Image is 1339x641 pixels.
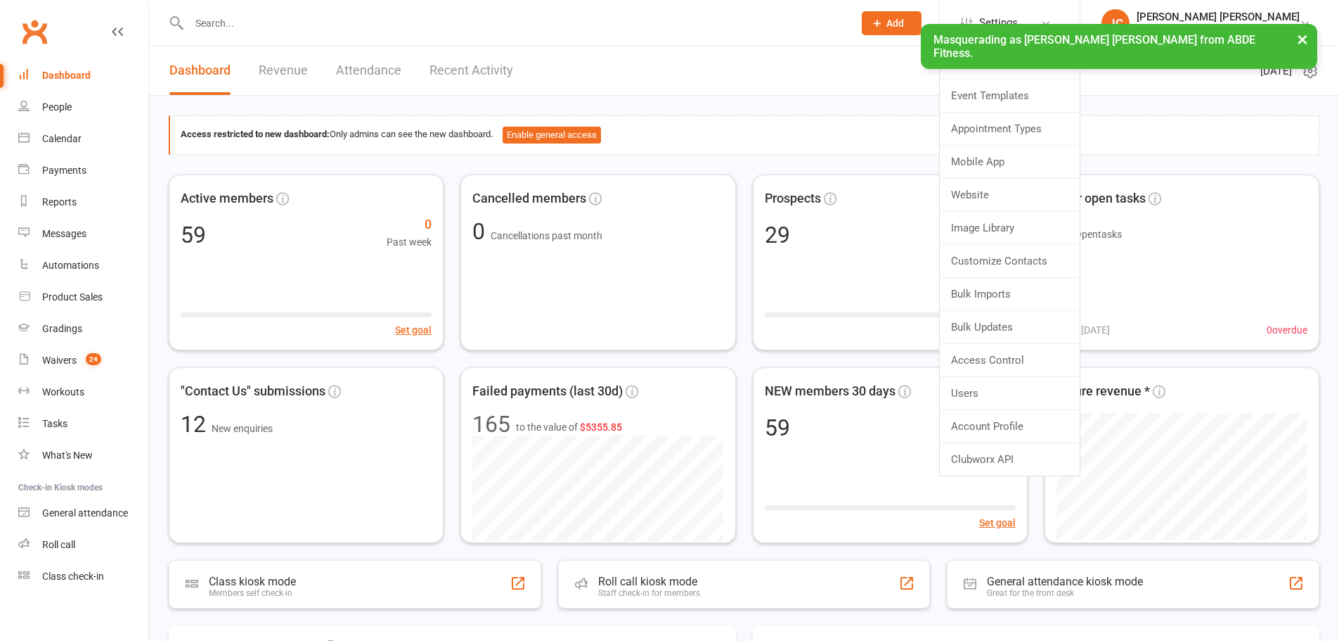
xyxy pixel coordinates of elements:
span: 12 [181,411,212,438]
a: Bulk Imports [940,278,1080,310]
span: 0 [387,215,432,235]
div: Calendar [42,133,82,144]
div: Staff check-in for members [598,588,700,598]
div: Only admins can see the new dashboard. [181,127,1308,144]
a: Access Control [940,344,1080,376]
a: Gradings [18,313,148,345]
a: Mobile App [940,146,1080,178]
a: Reports [18,186,148,218]
div: Class kiosk mode [209,575,296,588]
span: Past week [387,234,432,250]
button: Enable general access [503,127,601,144]
a: Messages [18,218,148,250]
a: Bulk Updates [940,311,1080,343]
a: Workouts [18,376,148,408]
a: Appointment Types [940,113,1080,145]
div: Roll call kiosk mode [598,575,700,588]
div: Members self check-in [209,588,296,598]
div: Workouts [42,386,84,398]
span: 24 [86,353,101,365]
span: Active members [181,189,273,209]
span: Open tasks [1075,229,1122,240]
a: General attendance kiosk mode [18,497,148,529]
div: Waivers [42,355,77,366]
a: Tasks [18,408,148,440]
a: Roll call [18,529,148,561]
div: Automations [42,260,99,271]
a: Clubworx [17,14,52,49]
div: People [42,101,72,113]
strong: Access restricted to new dashboard: [181,129,330,139]
div: General attendance kiosk mode [987,575,1143,588]
span: 0 overdue [1267,322,1307,338]
a: Website [940,179,1080,211]
span: Masquerading as [PERSON_NAME] [PERSON_NAME] from ABDE Fitness. [933,33,1255,60]
a: Event Templates [940,80,1080,112]
div: Reports [42,196,77,208]
a: Waivers 24 [18,345,148,376]
div: Great for the front desk [987,588,1143,598]
a: Users [940,377,1080,410]
div: Dashboard [42,70,91,81]
div: Gradings [42,323,82,334]
a: Image Library [940,212,1080,244]
a: Calendar [18,123,148,155]
div: ABDE Fitness [1137,23,1300,36]
span: Prospects [765,189,821,209]
div: 165 [472,413,510,436]
div: General attendance [42,507,128,519]
span: 0 Due [DATE] [1056,322,1110,338]
span: Your open tasks [1056,189,1146,209]
div: Tasks [42,418,67,429]
a: Account Profile [940,410,1080,443]
a: Automations [18,250,148,281]
a: Dashboard [18,60,148,91]
div: 29 [765,224,790,246]
div: Product Sales [42,291,103,303]
input: Search... [185,13,843,33]
span: "Contact Us" submissions [181,381,325,402]
div: 59 [181,224,206,246]
a: Product Sales [18,281,148,313]
span: Add [886,18,904,29]
a: People [18,91,148,123]
button: × [1290,24,1315,54]
span: Cancelled members [472,189,586,209]
button: Set goal [395,322,432,338]
div: Payments [42,165,86,176]
span: Future revenue * [1056,381,1150,402]
div: Messages [42,228,86,239]
div: Roll call [42,539,75,550]
span: NEW members 30 days [765,381,895,402]
span: Cancellations past month [491,230,602,241]
span: Failed payments (last 30d) [472,381,623,402]
a: Clubworx API [940,443,1080,476]
button: Set goal [979,515,1016,531]
div: [PERSON_NAME] [PERSON_NAME] [1137,11,1300,23]
div: JC [1101,9,1130,37]
span: to the value of [516,419,622,435]
div: What's New [42,450,93,461]
span: 0 [472,218,491,245]
a: Customize Contacts [940,245,1080,277]
a: What's New [18,440,148,471]
a: Class kiosk mode [18,561,148,592]
span: New enquiries [212,423,273,434]
a: Payments [18,155,148,186]
div: Class check-in [42,571,104,582]
span: Settings [979,7,1018,39]
span: $5355.85 [580,421,622,433]
button: Add [862,11,921,35]
div: 59 [765,417,790,439]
